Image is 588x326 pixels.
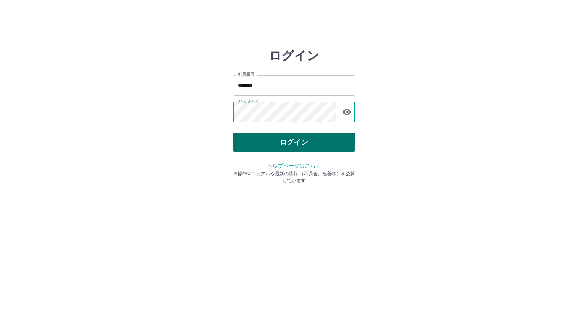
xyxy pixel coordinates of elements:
h2: ログイン [269,48,319,63]
a: ヘルプページはこちら [267,163,321,169]
label: パスワード [238,99,258,104]
p: ※操作マニュアルや最新の情報 （不具合、改善等）を公開しています [233,170,355,184]
label: 社員番号 [238,72,254,77]
button: ログイン [233,133,355,152]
